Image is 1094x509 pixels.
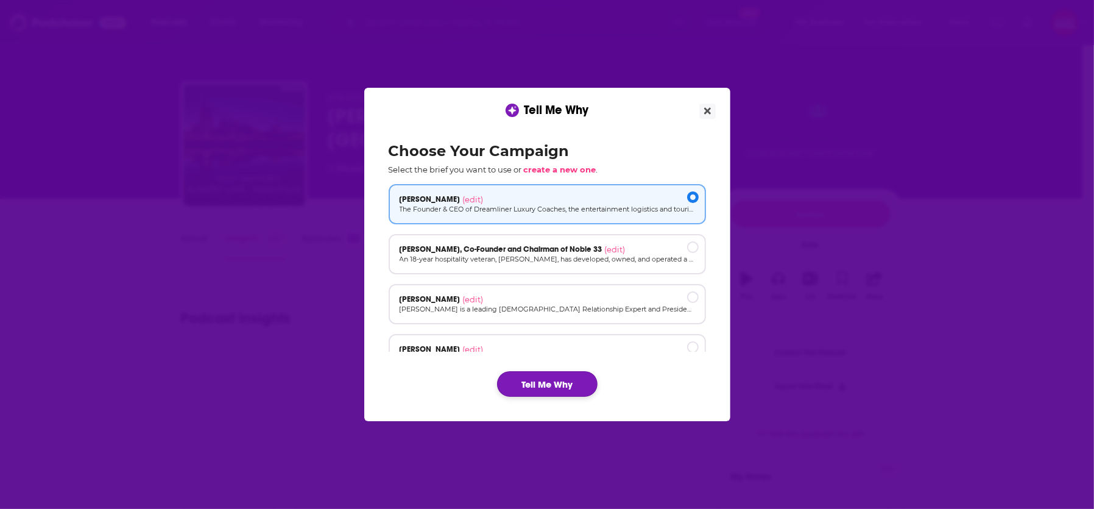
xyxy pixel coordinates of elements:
[605,244,626,254] span: (edit)
[507,105,517,115] img: tell me why sparkle
[463,344,484,354] span: (edit)
[463,294,484,304] span: (edit)
[400,204,695,215] p: The Founder & CEO of Dreamliner Luxury Coaches, the entertainment logistics and touring company b...
[400,344,461,354] span: [PERSON_NAME]
[389,165,706,174] p: Select the brief you want to use or .
[524,102,588,118] span: Tell Me Why
[699,104,716,119] button: Close
[400,244,602,254] span: [PERSON_NAME], Co-Founder and Chairman of Noble 33
[463,194,484,204] span: (edit)
[497,371,598,397] button: Tell Me Why
[400,254,695,265] p: An 18-year hospitality veteran, [PERSON_NAME], has developed, owned, and operated a collection of...
[400,294,461,304] span: [PERSON_NAME]
[389,142,706,160] h2: Choose Your Campaign
[400,304,695,315] p: [PERSON_NAME] is a leading [DEMOGRAPHIC_DATA] Relationship Expert and President of one of the cou...
[400,194,461,204] span: [PERSON_NAME]
[524,165,596,174] span: create a new one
